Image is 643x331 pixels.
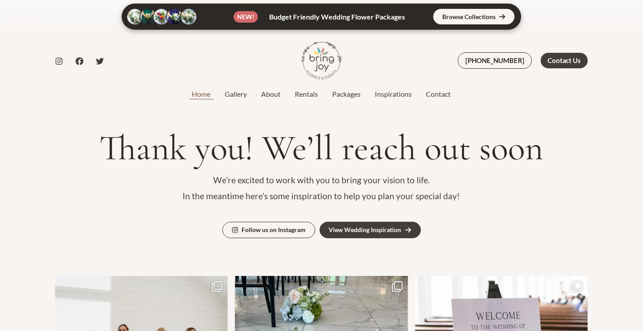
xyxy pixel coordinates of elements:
a: Inspirations [368,89,419,99]
a: Home [185,89,218,99]
a: View Wedding Inspiration [320,222,421,238]
h1: Thank you! We’ll reach out soon [55,129,588,168]
a: Rentals [288,89,325,99]
a: [PHONE_NUMBER] [458,52,532,69]
a: Follow us on Instagram [222,222,315,238]
a: Contact Us [541,53,588,68]
div: Follow us on Instagram [242,227,306,233]
p: We’re excited to work with you to bring your vision to life. In the meantime here’s some inspirat... [55,172,588,204]
div: View Wedding Inspiration [329,227,401,233]
a: Twitter [96,57,104,65]
a: Gallery [218,89,254,99]
a: Facebook [75,57,83,65]
nav: Site Navigation [185,87,458,101]
a: About [254,89,288,99]
img: Bring Joy [302,40,341,80]
a: Instagram [55,57,63,65]
a: Packages [325,89,368,99]
a: Contact [419,89,458,99]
